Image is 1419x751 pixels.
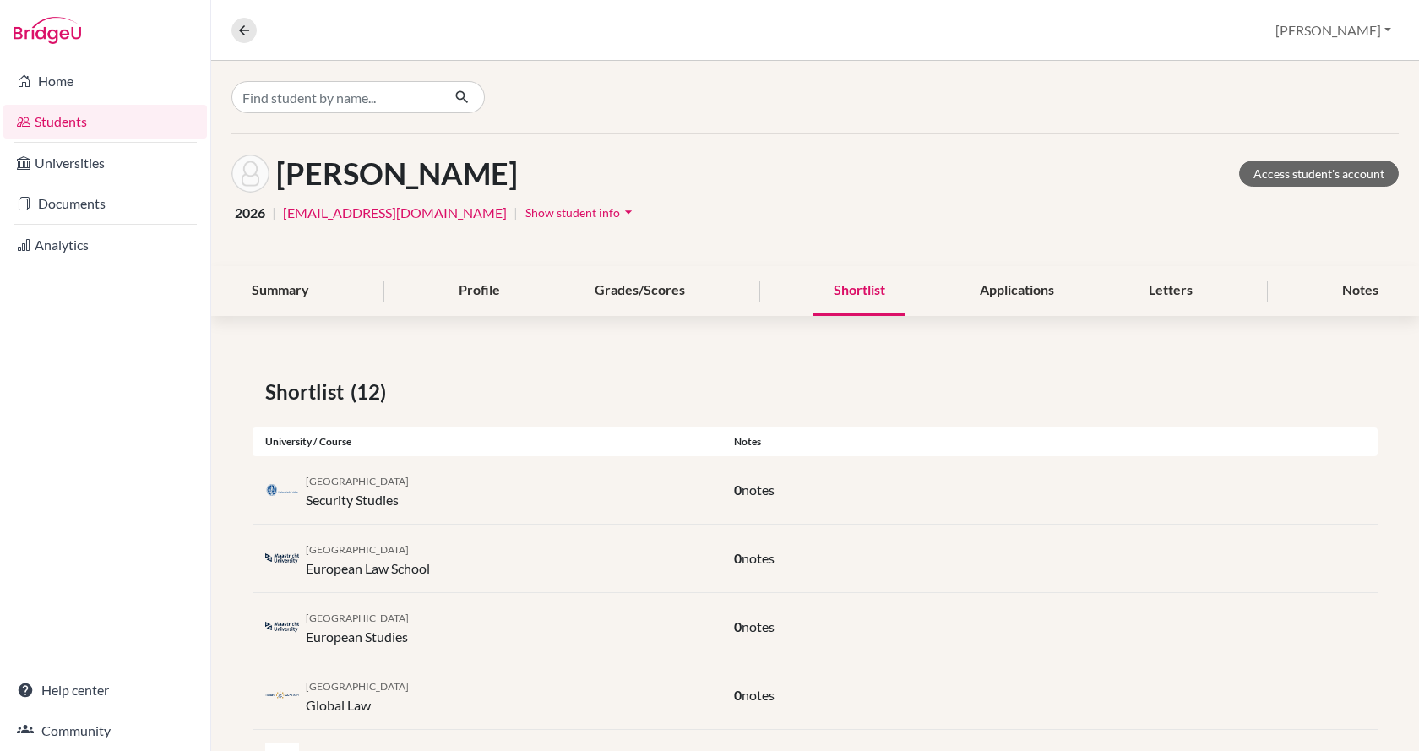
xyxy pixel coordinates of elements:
img: nl_maa_omvxt46b.png [265,552,299,565]
div: Summary [231,266,329,316]
div: Notes [721,434,1378,449]
div: Profile [438,266,520,316]
span: 2026 [235,203,265,223]
div: Notes [1322,266,1399,316]
h1: [PERSON_NAME] [276,155,518,192]
a: Documents [3,187,207,220]
span: | [272,203,276,223]
button: [PERSON_NAME] [1268,14,1399,46]
div: Global Law [306,675,409,716]
a: Analytics [3,228,207,262]
span: (12) [351,377,393,407]
a: Universities [3,146,207,180]
span: [GEOGRAPHIC_DATA] [306,475,409,487]
a: Help center [3,673,207,707]
div: University / Course [253,434,721,449]
span: notes [742,618,775,634]
span: [GEOGRAPHIC_DATA] [306,612,409,624]
span: 0 [734,550,742,566]
span: notes [742,550,775,566]
img: nl_til_4eq1jlri.png [265,689,299,702]
a: Community [3,714,207,748]
div: Letters [1128,266,1213,316]
span: Shortlist [265,377,351,407]
span: 0 [734,618,742,634]
a: [EMAIL_ADDRESS][DOMAIN_NAME] [283,203,507,223]
button: Show student infoarrow_drop_down [525,199,638,226]
div: Applications [960,266,1074,316]
img: nl_maa_omvxt46b.png [265,621,299,634]
span: | [514,203,518,223]
span: 0 [734,687,742,703]
span: notes [742,482,775,498]
a: Access student's account [1239,161,1399,187]
span: 0 [734,482,742,498]
i: arrow_drop_down [620,204,637,220]
span: notes [742,687,775,703]
img: nl_lei_oonydk7g.png [265,484,299,497]
a: Home [3,64,207,98]
input: Find student by name... [231,81,441,113]
div: European Studies [306,607,409,647]
img: Bridge-U [14,17,81,44]
div: Security Studies [306,470,409,510]
div: Shortlist [813,266,905,316]
div: Grades/Scores [574,266,705,316]
span: [GEOGRAPHIC_DATA] [306,680,409,693]
a: Students [3,105,207,139]
img: Lili Berczeli's avatar [231,155,269,193]
span: Show student info [525,205,620,220]
span: [GEOGRAPHIC_DATA] [306,543,409,556]
div: European Law School [306,538,430,579]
